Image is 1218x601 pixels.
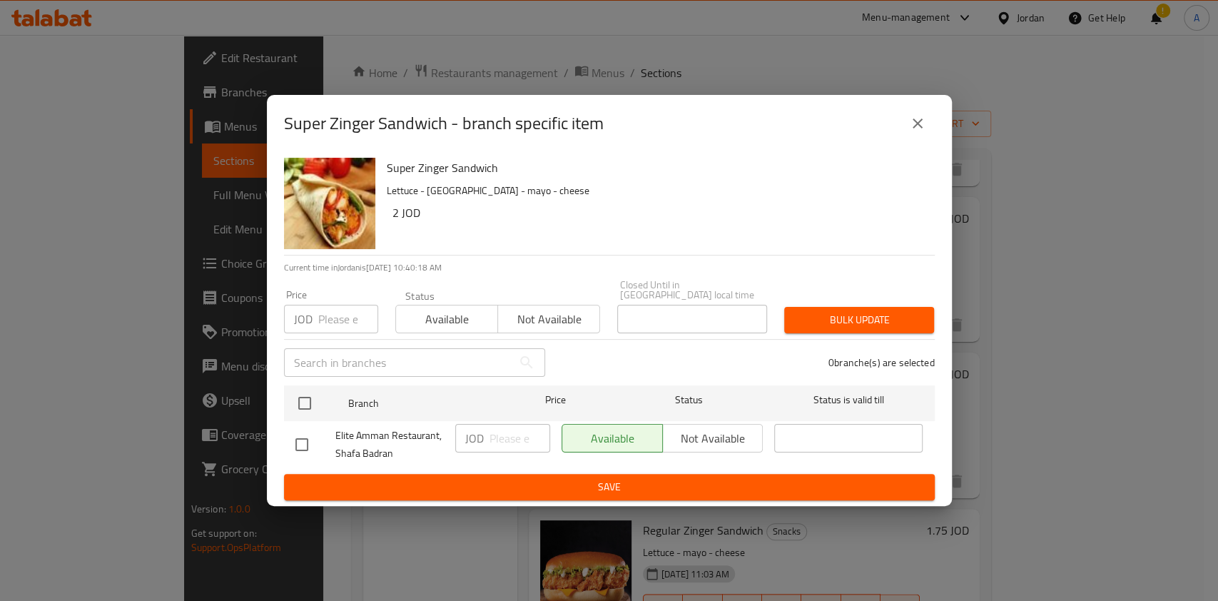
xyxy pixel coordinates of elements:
span: Bulk update [796,311,923,329]
h6: 2 JOD [392,203,923,223]
span: Branch [348,395,497,413]
button: Save [284,474,935,500]
span: Status is valid till [774,391,923,409]
span: Save [295,478,923,496]
p: 0 branche(s) are selected [828,355,935,370]
button: close [900,106,935,141]
p: JOD [294,310,313,328]
p: JOD [465,430,484,447]
p: Current time in Jordan is [DATE] 10:40:18 AM [284,261,935,274]
button: Available [395,305,498,333]
input: Search in branches [284,348,512,377]
button: Not available [497,305,600,333]
input: Please enter price [318,305,378,333]
img: Super Zinger Sandwich [284,158,375,249]
span: Not available [504,309,594,330]
span: Status [614,391,763,409]
span: Price [508,391,603,409]
h2: Super Zinger Sandwich - branch specific item [284,112,604,135]
button: Bulk update [784,307,934,333]
p: Lettuce - [GEOGRAPHIC_DATA] - mayo - cheese [387,182,923,200]
h6: Super Zinger Sandwich [387,158,923,178]
span: Available [402,309,492,330]
input: Please enter price [489,424,550,453]
span: Elite Amman Restaurant, Shafa Badran [335,427,444,463]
